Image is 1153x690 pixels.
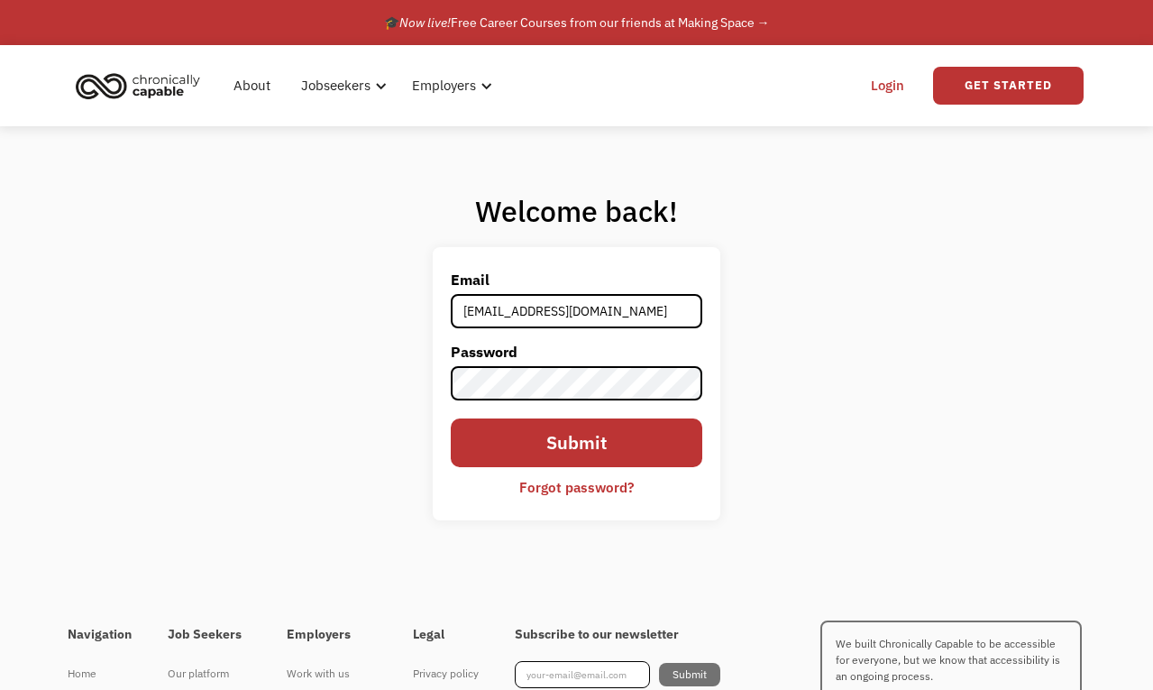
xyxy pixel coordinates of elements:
[287,663,377,685] div: Work with us
[287,627,377,643] h4: Employers
[413,627,479,643] h4: Legal
[70,66,214,106] a: home
[413,663,479,685] div: Privacy policy
[451,337,703,366] label: Password
[399,14,451,31] em: Now live!
[301,75,371,97] div: Jobseekers
[168,663,251,685] div: Our platform
[451,265,703,503] form: Email Form 2
[860,57,915,115] a: Login
[68,661,132,686] a: Home
[933,67,1084,105] a: Get Started
[519,476,634,498] div: Forgot password?
[659,663,720,686] input: Submit
[433,193,721,229] h1: Welcome back!
[287,661,377,686] a: Work with us
[515,627,720,643] h4: Subscribe to our newsletter
[451,265,703,294] label: Email
[168,661,251,686] a: Our platform
[413,661,479,686] a: Privacy policy
[223,57,281,115] a: About
[412,75,476,97] div: Employers
[168,627,251,643] h4: Job Seekers
[70,66,206,106] img: Chronically Capable logo
[290,57,392,115] div: Jobseekers
[506,472,647,502] a: Forgot password?
[515,661,650,688] input: your-email@email.com
[401,57,498,115] div: Employers
[451,419,703,468] input: Submit
[68,663,132,685] div: Home
[68,627,132,643] h4: Navigation
[451,294,703,328] input: john@doe.com
[515,661,720,688] form: Footer Newsletter
[384,12,770,33] div: 🎓 Free Career Courses from our friends at Making Space →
